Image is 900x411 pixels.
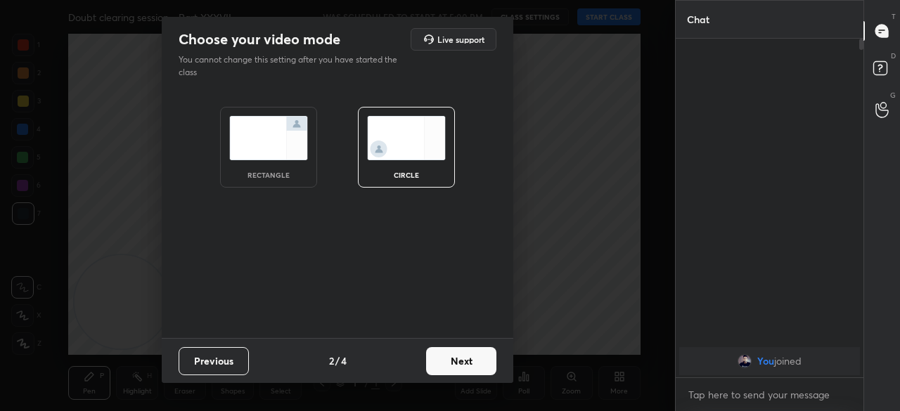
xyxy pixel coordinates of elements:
div: grid [676,344,863,378]
img: circleScreenIcon.acc0effb.svg [367,116,446,160]
img: normalScreenIcon.ae25ed63.svg [229,116,308,160]
p: You cannot change this setting after you have started the class [179,53,406,79]
div: circle [378,171,435,178]
button: Previous [179,347,249,375]
img: d578d2a9b1ba40ba8329e9c7174a5df2.jpg [738,354,752,368]
p: T [892,11,896,22]
span: joined [774,355,802,367]
h4: 4 [341,353,347,368]
h5: Live support [437,35,484,44]
p: G [890,90,896,100]
h4: / [335,353,340,368]
div: rectangle [240,171,297,178]
h2: Choose your video mode [179,30,340,48]
button: Next [426,347,496,375]
p: D [891,51,896,61]
h4: 2 [329,353,334,368]
p: Chat [676,1,721,38]
span: You [757,355,774,367]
